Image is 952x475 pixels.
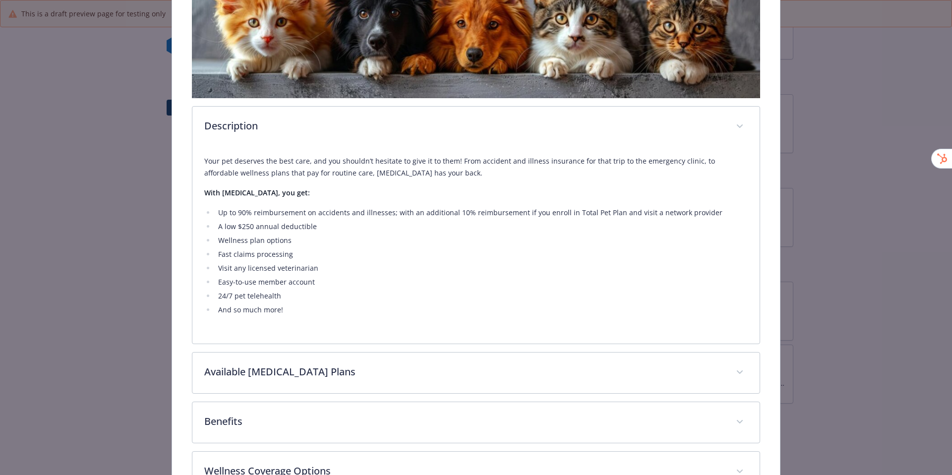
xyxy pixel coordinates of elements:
p: Your pet deserves the best care, and you shouldn’t hesitate to give it to them! From accident and... [204,155,748,179]
p: Benefits [204,414,724,429]
li: Easy-to-use member account [215,276,748,288]
div: Description [192,107,760,147]
li: Fast claims processing [215,248,748,260]
p: Available [MEDICAL_DATA] Plans [204,364,724,379]
li: Visit any licensed veterinarian [215,262,748,274]
li: Wellness plan options [215,235,748,246]
strong: With [MEDICAL_DATA], you get: [204,188,310,197]
p: Description [204,119,724,133]
div: Description [192,147,760,344]
li: And so much more! [215,304,748,316]
div: Benefits [192,402,760,443]
li: A low $250 annual deductible [215,221,748,233]
div: Available [MEDICAL_DATA] Plans [192,353,760,393]
li: Up to 90% reimbursement on accidents and illnesses; with an additional 10% reimbursement if you e... [215,207,748,219]
li: 24/7 pet telehealth [215,290,748,302]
